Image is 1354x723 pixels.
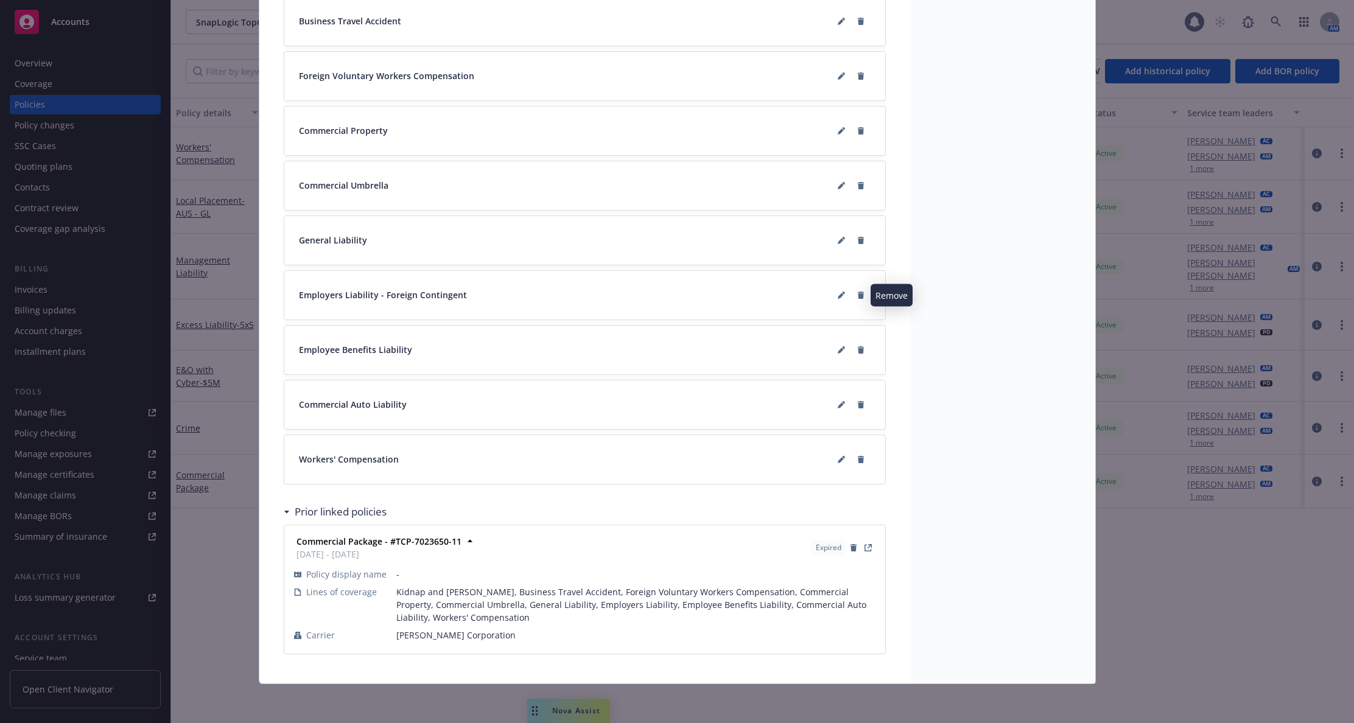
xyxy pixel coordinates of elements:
[299,179,388,192] span: Commercial Umbrella
[299,234,367,246] span: General Liability
[299,398,407,411] span: Commercial Auto Liability
[284,504,387,520] div: Prior linked policies
[306,568,387,581] span: Policy display name
[299,288,467,301] span: Employers Liability - Foreign Contingent
[299,343,412,356] span: Employee Benefits Liability
[296,536,461,547] strong: Commercial Package - #TCP-7023650-11
[299,15,401,27] span: Business Travel Accident
[295,504,387,520] h3: Prior linked policies
[396,629,875,641] span: [PERSON_NAME] Corporation
[396,585,875,624] span: Kidnap and [PERSON_NAME], Business Travel Accident, Foreign Voluntary Workers Compensation, Comme...
[299,453,399,466] span: Workers' Compensation
[306,585,377,598] span: Lines of coverage
[861,540,875,555] a: View Policy
[299,124,388,137] span: Commercial Property
[306,629,335,641] span: Carrier
[299,69,474,82] span: Foreign Voluntary Workers Compensation
[816,542,841,553] span: Expired
[296,548,461,561] span: [DATE] - [DATE]
[396,568,875,581] span: -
